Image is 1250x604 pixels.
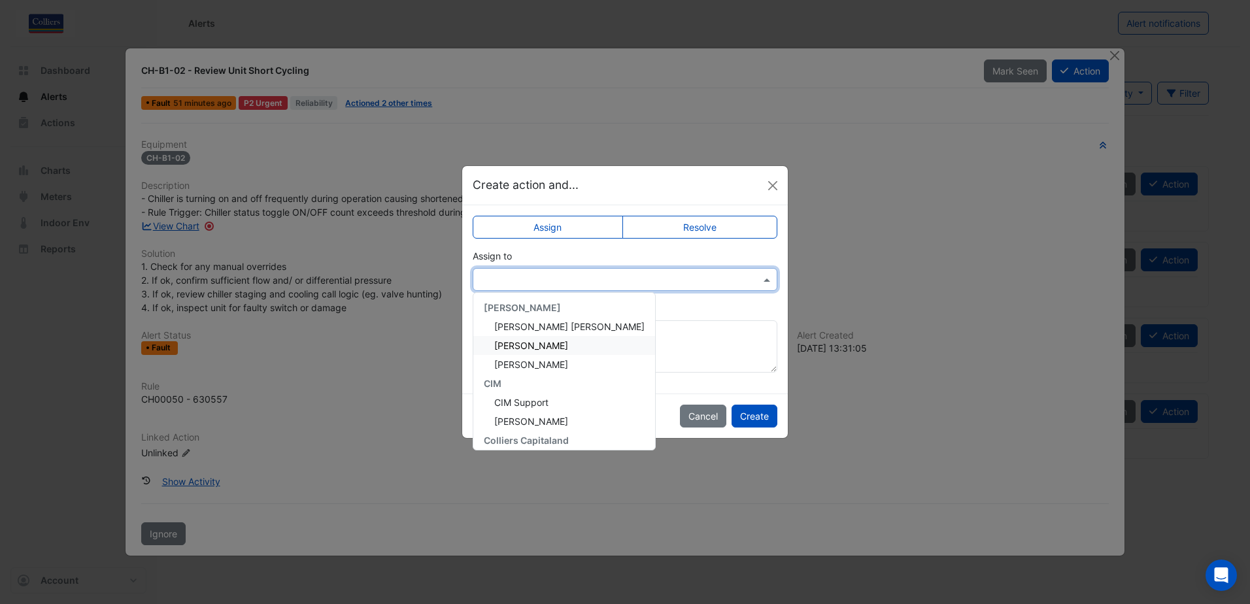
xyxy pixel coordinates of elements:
label: Resolve [622,216,778,239]
label: Assign [473,216,623,239]
h5: Create action and... [473,176,579,193]
span: [PERSON_NAME] [484,302,561,313]
div: Open Intercom Messenger [1206,560,1237,591]
span: [PERSON_NAME] [494,416,568,427]
ng-dropdown-panel: Options list [473,292,656,450]
label: Assign to [473,249,512,263]
span: [PERSON_NAME] [PERSON_NAME] [494,321,645,332]
button: Close [763,176,783,195]
span: [PERSON_NAME] [494,340,568,351]
span: CIM [484,378,501,389]
span: CIM Support [494,397,549,408]
span: [PERSON_NAME] [494,359,568,370]
button: Cancel [680,405,726,428]
button: Create [732,405,777,428]
span: Colliers Capitaland [484,435,569,446]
